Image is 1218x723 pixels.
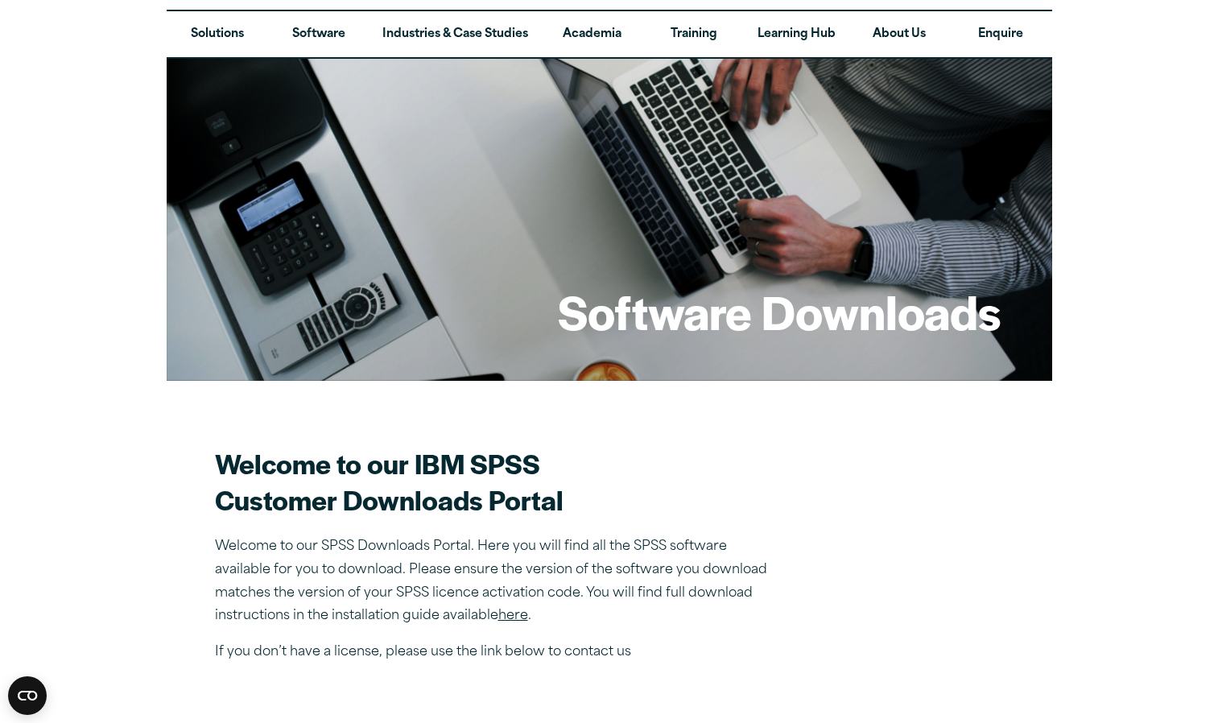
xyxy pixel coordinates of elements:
[642,11,744,58] a: Training
[8,676,47,715] button: Open CMP widget
[167,11,268,58] a: Solutions
[215,535,778,628] p: Welcome to our SPSS Downloads Portal. Here you will find all the SPSS software available for you ...
[745,11,848,58] a: Learning Hub
[268,11,370,58] a: Software
[215,445,778,518] h2: Welcome to our IBM SPSS Customer Downloads Portal
[167,11,1052,58] nav: Desktop version of site main menu
[370,11,541,58] a: Industries & Case Studies
[215,641,778,664] p: If you don’t have a license, please use the link below to contact us
[541,11,642,58] a: Academia
[950,11,1051,58] a: Enquire
[848,11,950,58] a: About Us
[558,280,1001,343] h1: Software Downloads
[498,609,528,622] a: here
